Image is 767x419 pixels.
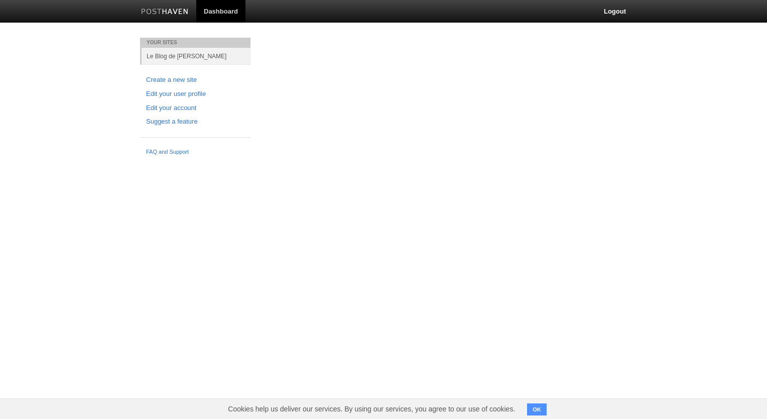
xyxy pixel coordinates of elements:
[218,399,525,419] span: Cookies help us deliver our services. By using our services, you agree to our use of cookies.
[140,38,250,48] li: Your Sites
[142,48,250,64] a: Le Blog de [PERSON_NAME]
[141,9,189,16] img: Posthaven-bar
[527,403,547,415] button: OK
[146,103,244,114] a: Edit your account
[146,75,244,85] a: Create a new site
[146,148,244,157] a: FAQ and Support
[146,89,244,99] a: Edit your user profile
[146,117,244,127] a: Suggest a feature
